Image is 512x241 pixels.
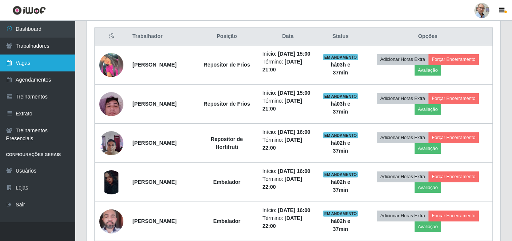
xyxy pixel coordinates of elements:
li: Término: [262,136,313,152]
span: EM ANDAMENTO [323,171,359,177]
strong: Repositor de Frios [204,62,250,68]
button: Avaliação [415,221,441,232]
time: [DATE] 16:00 [278,129,310,135]
button: Adicionar Horas Extra [377,93,428,104]
span: EM ANDAMENTO [323,132,359,138]
strong: Repositor de Hortifruti [211,136,243,150]
li: Início: [262,50,313,58]
li: Início: [262,89,313,97]
li: Término: [262,175,313,191]
button: Avaliação [415,65,441,76]
strong: Repositor de Frios [204,101,250,107]
button: Avaliação [415,104,441,115]
time: [DATE] 16:00 [278,168,310,174]
button: Forçar Encerramento [428,93,479,104]
strong: há 03 h e 37 min [331,62,350,76]
strong: Embalador [213,179,240,185]
button: Adicionar Horas Extra [377,171,428,182]
time: [DATE] 15:00 [278,90,310,96]
button: Forçar Encerramento [428,54,479,65]
button: Avaliação [415,143,441,154]
strong: [PERSON_NAME] [132,179,176,185]
img: 1715215500875.jpeg [99,53,123,77]
span: EM ANDAMENTO [323,211,359,217]
th: Status [318,28,363,45]
th: Posição [196,28,258,45]
li: Início: [262,167,313,175]
time: [DATE] 15:00 [278,51,310,57]
strong: há 02 h e 37 min [331,218,350,232]
strong: há 02 h e 37 min [331,179,350,193]
li: Início: [262,206,313,214]
strong: há 02 h e 37 min [331,140,350,154]
time: [DATE] 16:00 [278,207,310,213]
strong: Embalador [213,218,240,224]
span: EM ANDAMENTO [323,93,359,99]
button: Adicionar Horas Extra [377,54,428,65]
strong: [PERSON_NAME] [132,218,176,224]
span: EM ANDAMENTO [323,54,359,60]
img: CoreUI Logo [12,6,46,15]
th: Trabalhador [128,28,196,45]
img: 1718556919128.jpeg [99,205,123,237]
button: Avaliação [415,182,441,193]
img: 1704829522631.jpeg [99,170,123,194]
button: Adicionar Horas Extra [377,211,428,221]
img: 1740237920819.jpeg [99,127,123,159]
button: Forçar Encerramento [428,171,479,182]
th: Data [258,28,318,45]
li: Término: [262,214,313,230]
strong: há 03 h e 37 min [331,101,350,115]
button: Forçar Encerramento [428,211,479,221]
li: Término: [262,97,313,113]
li: Término: [262,58,313,74]
strong: [PERSON_NAME] [132,140,176,146]
strong: [PERSON_NAME] [132,62,176,68]
img: 1748283755662.jpeg [99,88,123,120]
button: Forçar Encerramento [428,132,479,143]
th: Opções [363,28,492,45]
button: Adicionar Horas Extra [377,132,428,143]
strong: [PERSON_NAME] [132,101,176,107]
li: Início: [262,128,313,136]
